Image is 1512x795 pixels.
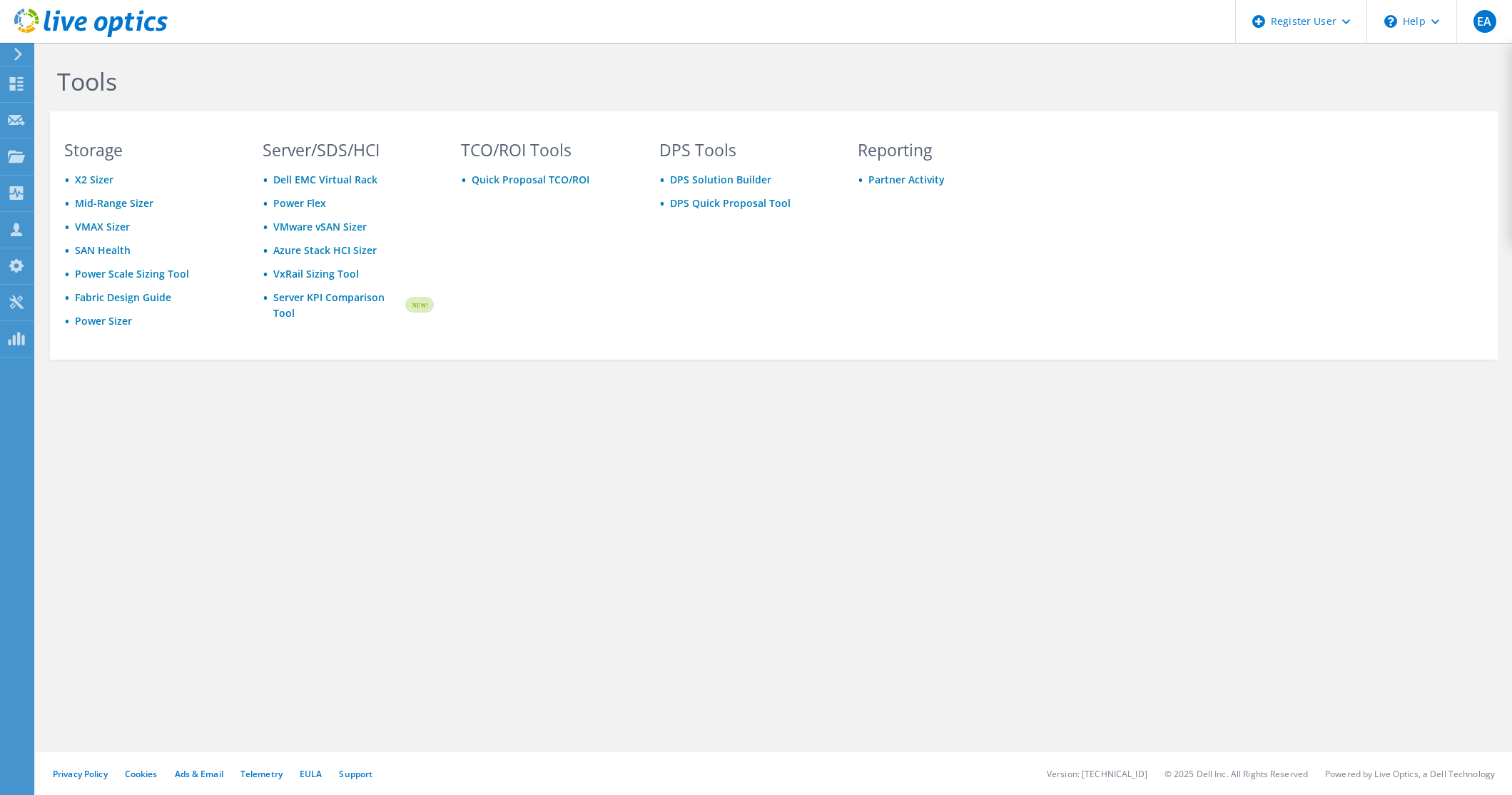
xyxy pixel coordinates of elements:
a: VMware vSAN Sizer [273,220,367,233]
a: Ads & Email [175,768,223,780]
a: VxRail Sizing Tool [273,267,359,280]
a: EULA [300,768,322,780]
li: © 2025 Dell Inc. All Rights Reserved [1165,768,1308,780]
a: Telemetry [240,768,283,780]
a: DPS Quick Proposal Tool [670,196,791,210]
a: Azure Stack HCI Sizer [273,243,377,257]
h3: DPS Tools [659,142,831,158]
li: Powered by Live Optics, a Dell Technology [1325,768,1495,780]
h1: Tools [57,66,1020,96]
a: Power Sizer [75,314,132,328]
h3: Server/SDS/HCI [263,142,434,158]
h3: TCO/ROI Tools [461,142,632,158]
a: Privacy Policy [53,768,108,780]
a: Dell EMC Virtual Rack [273,173,377,186]
h3: Reporting [858,142,1029,158]
li: Version: [TECHNICAL_ID] [1047,768,1147,780]
a: Mid-Range Sizer [75,196,153,210]
a: Power Scale Sizing Tool [75,267,189,280]
a: DPS Solution Builder [670,173,771,186]
a: Power Flex [273,196,326,210]
a: Server KPI Comparison Tool [273,290,403,321]
a: Fabric Design Guide [75,290,171,304]
a: X2 Sizer [75,173,113,186]
span: EA [1473,10,1496,33]
h3: Storage [64,142,235,158]
img: new-badge.svg [403,288,434,322]
a: Quick Proposal TCO/ROI [472,173,589,186]
a: Cookies [125,768,158,780]
a: Partner Activity [868,173,945,186]
a: Support [339,768,372,780]
a: VMAX Sizer [75,220,130,233]
svg: \n [1384,15,1397,28]
a: SAN Health [75,243,131,257]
